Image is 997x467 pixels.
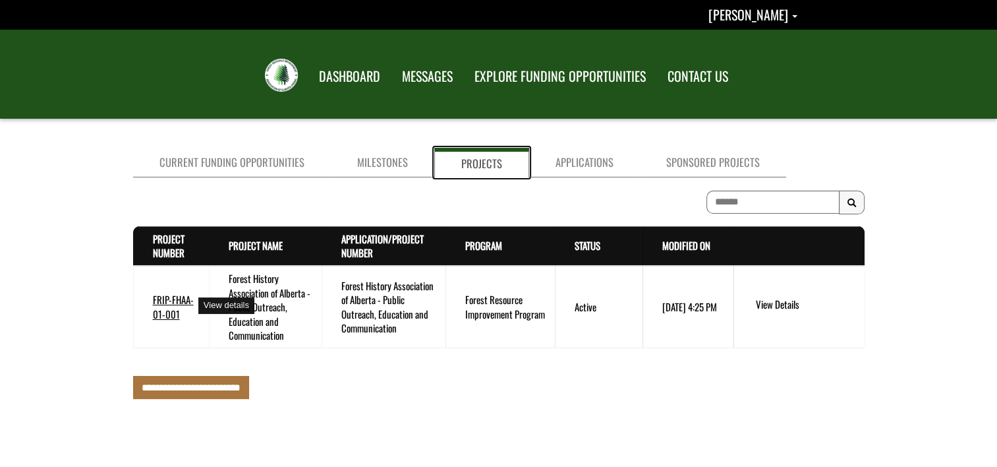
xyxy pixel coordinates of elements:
[153,232,185,260] a: Project Number
[755,297,859,313] a: View details
[209,266,322,348] td: Forest History Association of Alberta - Public Outreach, Education and Communication
[706,191,840,214] input: To search on partial text, use the asterisk (*) wildcard character.
[341,232,424,260] a: Application/Project Number
[642,266,734,348] td: 5/6/2025 4:25 PM
[331,148,434,177] a: Milestones
[198,297,254,314] div: View details
[133,148,331,177] a: Current Funding Opportunities
[708,5,787,24] span: [PERSON_NAME]
[658,60,738,93] a: CONTACT US
[153,292,194,321] a: FRIP-FHAA-01-001
[465,60,656,93] a: EXPLORE FUNDING OPPORTUNITIES
[708,5,797,24] a: Bruce Mayer
[434,148,529,177] a: Projects
[529,148,640,177] a: Applications
[555,266,642,348] td: Active
[265,59,298,92] img: FRIAA Submissions Portal
[733,226,864,266] th: Actions
[662,238,710,253] a: Modified On
[465,238,502,253] a: Program
[733,266,864,348] td: action menu
[839,191,865,214] button: Search Results
[133,266,210,348] td: FRIP-FHAA-01-001
[229,238,283,253] a: Project Name
[445,266,555,348] td: Forest Resource Improvement Program
[309,60,390,93] a: DASHBOARD
[575,238,600,253] a: Status
[322,266,445,348] td: Forest History Association of Alberta - Public Outreach, Education and Communication
[640,148,786,177] a: Sponsored Projects
[662,299,717,314] time: [DATE] 4:25 PM
[307,56,738,93] nav: Main Navigation
[392,60,463,93] a: MESSAGES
